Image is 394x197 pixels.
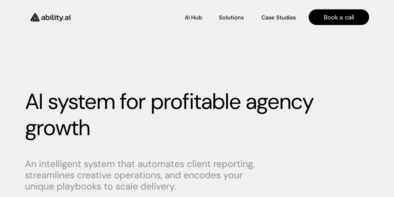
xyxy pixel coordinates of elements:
p: An intelligent system that automates client reporting, streamlines creative operations, and encod... [25,158,262,192]
h1: AI system for profitable agency growth [25,89,369,141]
p: Book a call [324,13,354,22]
a: Solutions [219,12,244,23]
nav: Main navigation [79,9,369,25]
p: Solutions [219,14,244,22]
p: AI Hub [185,14,202,22]
a: AI Hub [185,12,202,23]
h3: Ready-to-use in Slack [41,59,85,65]
a: Case Studies [261,12,296,23]
a: Book a call [309,9,369,25]
p: Case Studies [261,14,296,22]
